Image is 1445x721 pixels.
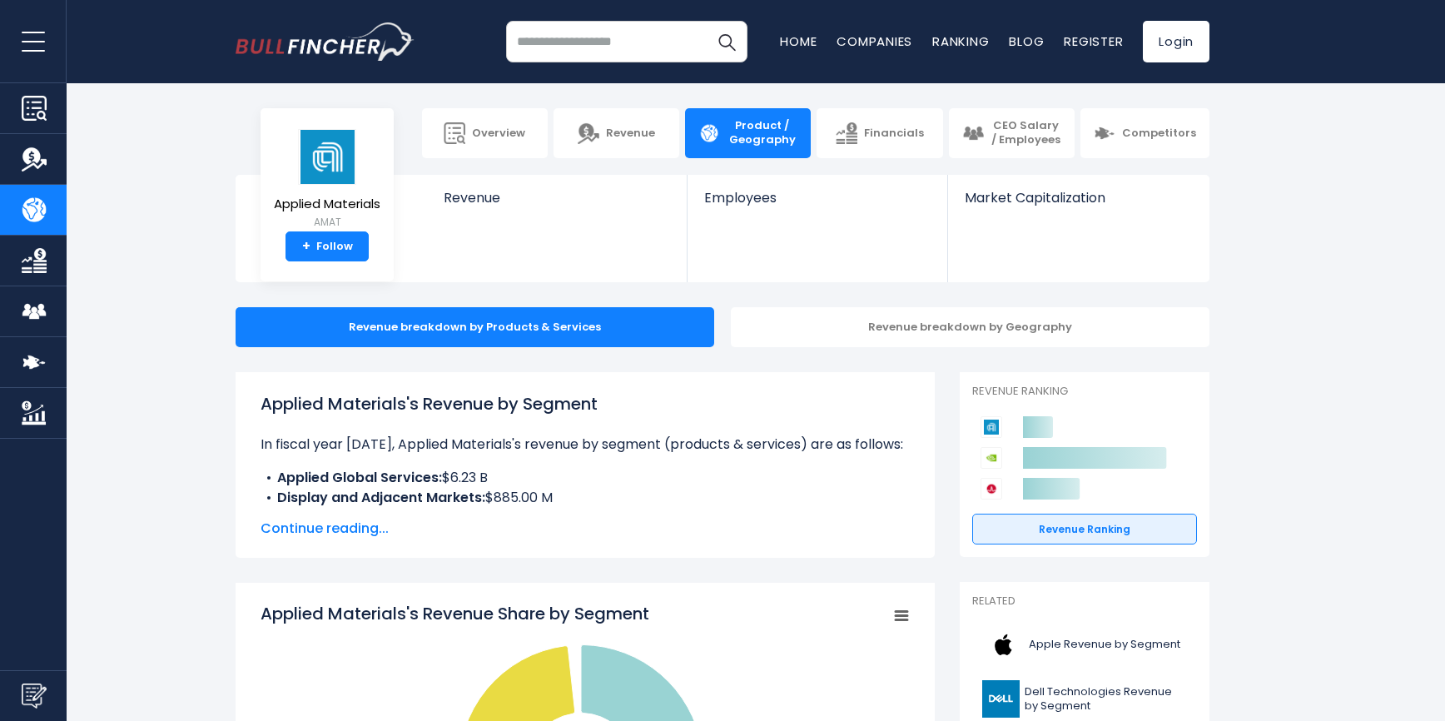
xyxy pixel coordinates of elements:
tspan: Applied Materials's Revenue Share by Segment [261,602,649,625]
a: Login [1143,21,1209,62]
p: Revenue Ranking [972,385,1197,399]
b: Display and Adjacent Markets: [277,488,485,507]
p: Related [972,594,1197,609]
b: Applied Global Services: [277,468,442,487]
a: Home [780,32,817,50]
div: Revenue breakdown by Products & Services [236,307,714,347]
img: NVIDIA Corporation competitors logo [981,447,1002,469]
a: Applied Materials AMAT [273,128,381,232]
a: Overview [422,108,548,158]
strong: + [302,239,310,254]
span: Financials [864,127,924,141]
a: Blog [1009,32,1044,50]
img: DELL logo [982,680,1020,718]
span: Product / Geography [727,119,797,147]
li: $6.23 B [261,468,910,488]
a: Employees [688,175,946,234]
h1: Applied Materials's Revenue by Segment [261,391,910,416]
small: AMAT [274,215,380,230]
a: Competitors [1080,108,1209,158]
a: Register [1064,32,1123,50]
span: Continue reading... [261,519,910,539]
span: Competitors [1122,127,1196,141]
img: AAPL logo [982,626,1024,664]
a: Market Capitalization [948,175,1208,234]
span: Revenue [606,127,655,141]
img: bullfincher logo [236,22,415,61]
button: Search [706,21,747,62]
a: Revenue Ranking [972,514,1197,545]
li: $885.00 M [261,488,910,508]
img: Applied Materials competitors logo [981,416,1002,438]
span: Applied Materials [274,197,380,211]
a: +Follow [286,231,369,261]
span: Overview [472,127,525,141]
a: Companies [837,32,912,50]
p: In fiscal year [DATE], Applied Materials's revenue by segment (products & services) are as follows: [261,435,910,455]
a: Apple Revenue by Segment [972,622,1197,668]
a: Go to homepage [236,22,415,61]
span: Market Capitalization [965,190,1191,206]
span: Employees [704,190,930,206]
span: Revenue [444,190,671,206]
a: Revenue [427,175,688,234]
span: Dell Technologies Revenue by Segment [1025,685,1187,714]
a: Financials [817,108,942,158]
a: Ranking [932,32,989,50]
span: CEO Salary / Employees [991,119,1061,147]
a: Product / Geography [685,108,811,158]
img: Broadcom competitors logo [981,478,1002,500]
span: Apple Revenue by Segment [1029,638,1180,652]
a: Revenue [554,108,679,158]
a: CEO Salary / Employees [949,108,1075,158]
div: Revenue breakdown by Geography [731,307,1209,347]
